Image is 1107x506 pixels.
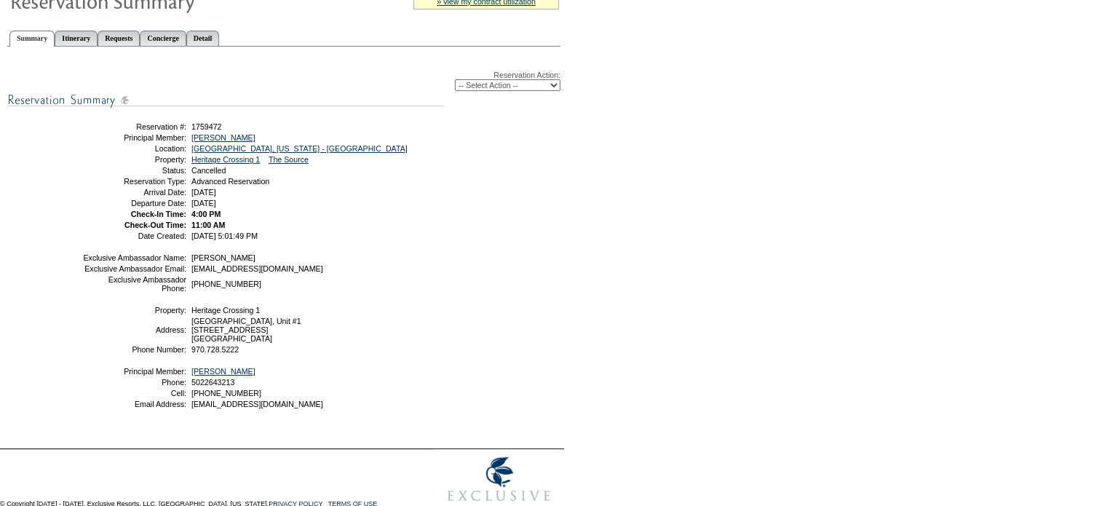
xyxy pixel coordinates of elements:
a: Concierge [140,31,186,46]
td: Email Address: [82,400,186,408]
a: Heritage Crossing 1 [191,155,260,164]
td: Reservation Type: [82,177,186,186]
a: [PERSON_NAME] [191,367,255,376]
span: [DATE] [191,188,216,197]
span: [DATE] [191,199,216,207]
a: The Source [269,155,309,164]
td: Exclusive Ambassador Name: [82,253,186,262]
td: Phone: [82,378,186,387]
span: [PHONE_NUMBER] [191,280,261,288]
a: Requests [98,31,140,46]
td: Cell: [82,389,186,398]
span: [PERSON_NAME] [191,253,255,262]
td: Arrival Date: [82,188,186,197]
span: [GEOGRAPHIC_DATA], Unit #1 [STREET_ADDRESS] [GEOGRAPHIC_DATA] [191,317,301,343]
td: Location: [82,144,186,153]
td: Property: [82,306,186,315]
span: 4:00 PM [191,210,221,218]
strong: Check-In Time: [131,210,186,218]
span: Heritage Crossing 1 [191,306,260,315]
div: Reservation Action: [7,71,560,91]
td: Principal Member: [82,133,186,142]
td: Departure Date: [82,199,186,207]
span: 5022643213 [191,378,234,387]
td: Reservation #: [82,122,186,131]
td: Exclusive Ambassador Email: [82,264,186,273]
span: 1759472 [191,122,222,131]
span: [EMAIL_ADDRESS][DOMAIN_NAME] [191,400,323,408]
a: Summary [9,31,55,47]
span: [DATE] 5:01:49 PM [191,232,258,240]
td: Status: [82,166,186,175]
a: [GEOGRAPHIC_DATA], [US_STATE] - [GEOGRAPHIC_DATA] [191,144,408,153]
a: Itinerary [55,31,98,46]
td: Property: [82,155,186,164]
img: subTtlResSummary.gif [7,91,444,109]
td: Phone Number: [82,345,186,354]
span: [EMAIL_ADDRESS][DOMAIN_NAME] [191,264,323,273]
span: 11:00 AM [191,221,225,229]
a: Detail [186,31,220,46]
td: Exclusive Ambassador Phone: [82,275,186,293]
span: Advanced Reservation [191,177,269,186]
td: Date Created: [82,232,186,240]
span: 970.728.5222 [191,345,239,354]
a: [PERSON_NAME] [191,133,255,142]
td: Principal Member: [82,367,186,376]
td: Address: [82,317,186,343]
span: [PHONE_NUMBER] [191,389,261,398]
strong: Check-Out Time: [124,221,186,229]
span: Cancelled [191,166,226,175]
